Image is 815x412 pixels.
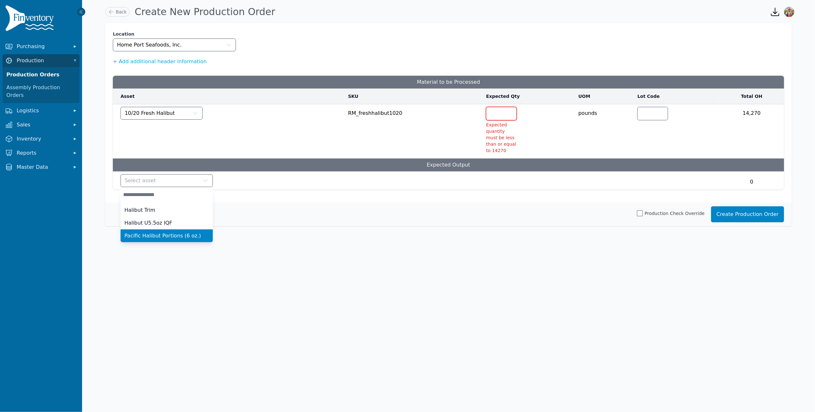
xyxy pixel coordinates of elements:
th: UOM [575,89,634,104]
button: Inventory [3,133,80,145]
span: Master Data [17,163,68,171]
h1: Create New Production Order [135,6,275,18]
li: Expected quantity must be less than or equal to 14270 [486,122,517,154]
span: Production Check Override [645,210,705,217]
a: Production Orders [4,68,78,81]
span: pounds [578,107,630,117]
span: Inventory [17,135,68,143]
button: Purchasing [3,40,80,53]
span: 10/20 Fresh Halibut [125,109,175,117]
span: Select asset [125,177,156,185]
th: Asset [113,89,344,104]
label: Location [113,31,236,37]
button: Sales [3,118,80,131]
td: Expected Output [113,159,784,172]
span: Purchasing [17,43,68,50]
button: Production [3,54,80,67]
th: Total OH [719,89,784,104]
td: 14,270 [719,104,784,120]
button: + Add additional header information [113,58,207,65]
td: RM_freshhalibut1020 [344,104,482,159]
span: Logistics [17,107,68,115]
h3: Material to be Processed [113,76,784,89]
th: SKU [344,89,482,104]
span: Production [17,57,68,64]
input: Select asset [121,188,213,201]
button: 10/20 Fresh Halibut [121,107,203,120]
button: Select asset [121,174,213,187]
span: Home Port Seafoods, Inc. [117,41,182,49]
img: Sera Wheeler [784,7,794,17]
span: Reports [17,149,68,157]
img: Finventory [5,5,56,34]
th: Expected Qty [482,89,575,104]
td: 0 [719,172,784,190]
button: Create Production Order [711,206,784,222]
button: Reports [3,147,80,159]
a: Assembly Production Orders [4,81,78,102]
th: Lot Code [634,89,719,104]
span: Sales [17,121,68,129]
a: Back [105,7,130,17]
button: Master Data [3,161,80,174]
button: Logistics [3,104,80,117]
button: Home Port Seafoods, Inc. [113,39,236,51]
